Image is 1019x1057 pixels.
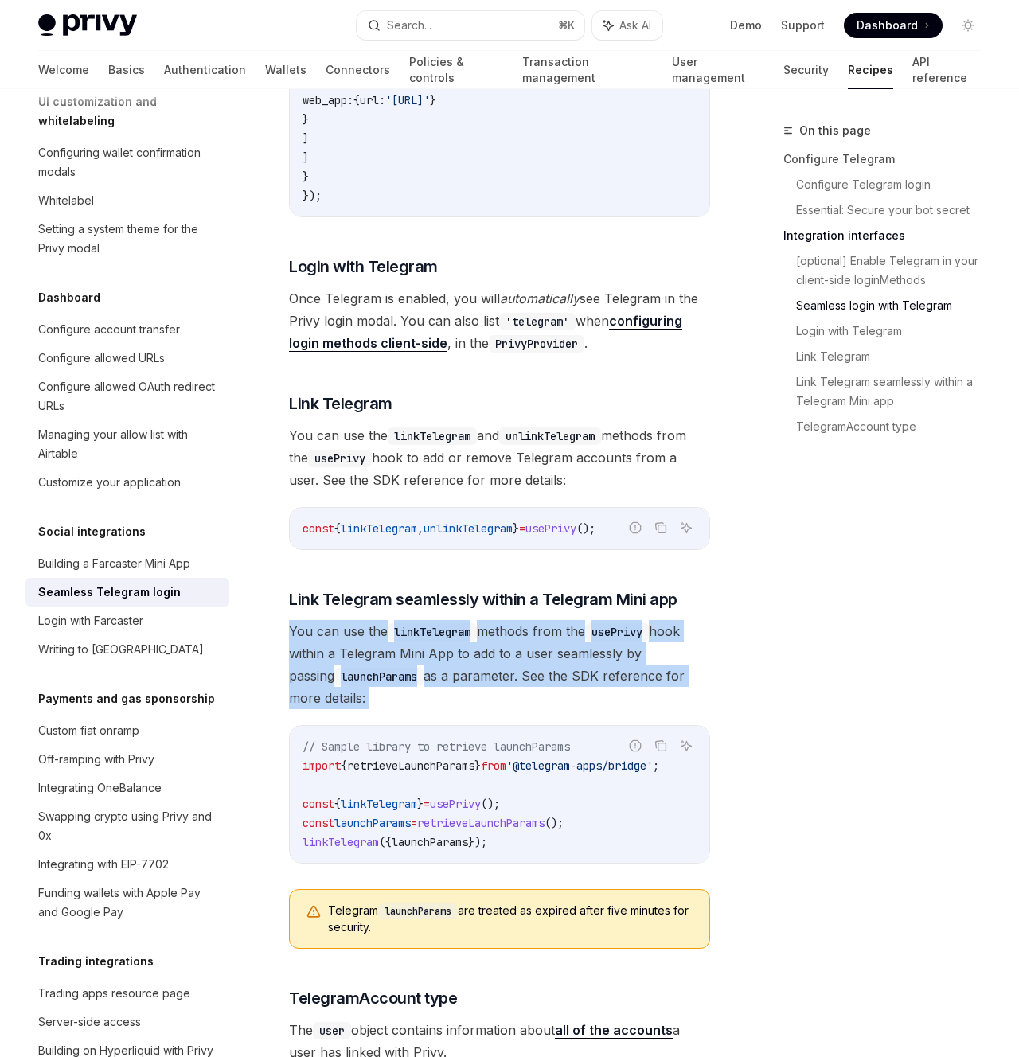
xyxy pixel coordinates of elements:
[25,372,229,420] a: Configure allowed OAuth redirect URLs
[38,689,215,708] h5: Payments and gas sponsorship
[289,588,677,610] span: Link Telegram seamlessly within a Telegram Mini app
[25,344,229,372] a: Configure allowed URLs
[353,93,360,107] span: {
[625,735,646,756] button: Report incorrect code
[25,850,229,879] a: Integrating with EIP-7702
[388,623,477,641] code: linkTelegram
[430,797,481,811] span: usePrivy
[38,640,204,659] div: Writing to [GEOGRAPHIC_DATA]
[506,759,653,773] span: '@telegram-apps/bridge'
[341,759,347,773] span: {
[650,735,671,756] button: Copy the contents from the code block
[25,745,229,774] a: Off-ramping with Privy
[38,611,143,630] div: Login with Farcaster
[796,318,994,344] a: Login with Telegram
[525,521,576,536] span: usePrivy
[417,521,424,536] span: ,
[38,984,190,1003] div: Trading apps resource page
[108,51,145,89] a: Basics
[308,450,372,467] code: usePrivy
[676,517,697,538] button: Ask AI
[489,335,584,353] code: PrivyProvider
[303,797,334,811] span: const
[25,1008,229,1036] a: Server-side access
[25,549,229,578] a: Building a Farcaster Mini App
[672,51,764,89] a: User management
[25,607,229,635] a: Login with Farcaster
[388,427,477,445] code: linkTelegram
[303,816,334,830] span: const
[417,797,424,811] span: }
[385,93,430,107] span: '[URL]'
[474,759,481,773] span: }
[481,797,500,811] span: ();
[799,121,871,140] span: On this page
[347,759,474,773] span: retrieveLaunchParams
[38,473,181,492] div: Customize your application
[392,835,468,849] span: launchParams
[38,288,100,307] h5: Dashboard
[912,51,981,89] a: API reference
[519,521,525,536] span: =
[783,146,994,172] a: Configure Telegram
[424,521,513,536] span: unlinkTelegram
[417,816,545,830] span: retrieveLaunchParams
[303,131,309,146] span: ]
[303,93,353,107] span: web_app:
[303,835,379,849] span: linkTelegram
[289,424,710,491] span: You can use the and methods from the hook to add or remove Telegram accounts from a user. See the...
[303,759,341,773] span: import
[576,521,595,536] span: ();
[328,903,693,935] div: Telegram are treated as expired after five minutes for security.
[25,315,229,344] a: Configure account transfer
[857,18,918,33] span: Dashboard
[730,18,762,33] a: Demo
[585,623,649,641] code: usePrivy
[303,189,322,203] span: });
[592,11,662,40] button: Ask AI
[334,797,341,811] span: {
[499,313,576,330] code: 'telegram'
[796,414,994,439] a: TelegramAccount type
[38,1012,141,1032] div: Server-side access
[955,13,981,38] button: Toggle dark mode
[409,51,503,89] a: Policies & controls
[38,220,220,258] div: Setting a system theme for the Privy modal
[796,197,994,223] a: Essential: Secure your bot secret
[796,172,994,197] a: Configure Telegram login
[783,223,994,248] a: Integration interfaces
[265,51,306,89] a: Wallets
[500,291,580,306] em: automatically
[38,377,220,415] div: Configure allowed OAuth redirect URLs
[38,425,220,463] div: Managing your allow list with Airtable
[289,313,682,352] a: configuring login methods client-side
[326,51,390,89] a: Connectors
[303,739,570,754] span: // Sample library to retrieve launchParams
[378,903,458,919] code: launchParams
[38,750,154,769] div: Off-ramping with Privy
[360,93,385,107] span: url:
[555,1022,673,1039] a: all of the accounts
[387,16,431,35] div: Search...
[25,879,229,926] a: Funding wallets with Apple Pay and Google Pay
[334,668,424,685] code: launchParams
[379,835,392,849] span: ({
[38,191,94,210] div: Whitelabel
[25,138,229,186] a: Configuring wallet confirmation modals
[25,716,229,745] a: Custom fiat onramp
[796,248,994,293] a: [optional] Enable Telegram in your client-side loginMethods
[341,797,417,811] span: linkTelegram
[796,369,994,414] a: Link Telegram seamlessly within a Telegram Mini app
[38,778,162,798] div: Integrating OneBalance
[289,620,710,709] span: You can use the methods from the hook within a Telegram Mini App to add to a user seamlessly by p...
[341,521,417,536] span: linkTelegram
[430,93,436,107] span: }
[499,427,601,445] code: unlinkTelegram
[38,14,137,37] img: light logo
[303,521,334,536] span: const
[289,392,392,415] span: Link Telegram
[796,344,994,369] a: Link Telegram
[289,255,438,278] span: Login with Telegram
[38,952,154,971] h5: Trading integrations
[38,583,181,602] div: Seamless Telegram login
